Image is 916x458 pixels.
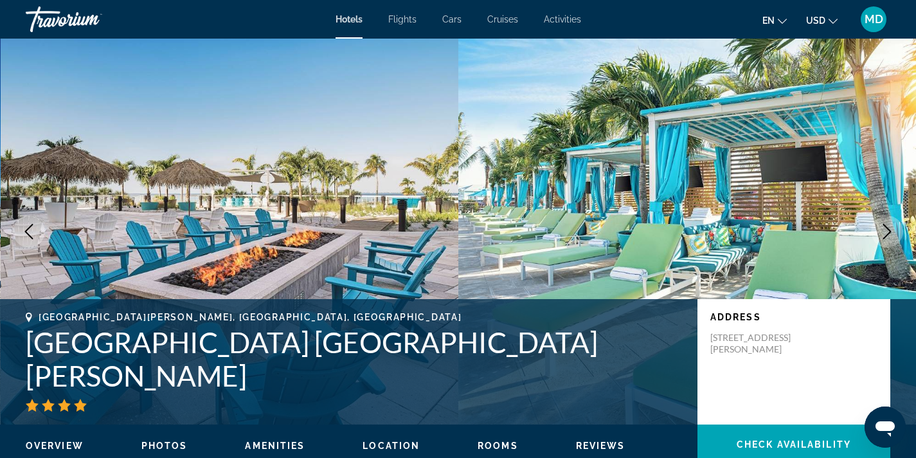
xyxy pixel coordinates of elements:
[478,441,518,451] span: Rooms
[865,13,883,26] span: MD
[141,441,188,451] span: Photos
[576,441,625,451] span: Reviews
[26,440,84,452] button: Overview
[737,439,851,450] span: Check Availability
[363,440,420,452] button: Location
[388,14,417,24] a: Flights
[865,407,906,448] iframe: Button to launch messaging window
[576,440,625,452] button: Reviews
[245,440,305,452] button: Amenities
[806,11,838,30] button: Change currency
[762,15,775,26] span: en
[871,215,903,248] button: Next image
[487,14,518,24] a: Cruises
[806,15,825,26] span: USD
[26,3,154,36] a: Travorium
[857,6,890,33] button: User Menu
[13,215,45,248] button: Previous image
[710,312,877,322] p: Address
[26,441,84,451] span: Overview
[26,325,685,392] h1: [GEOGRAPHIC_DATA] [GEOGRAPHIC_DATA][PERSON_NAME]
[478,440,518,452] button: Rooms
[363,441,420,451] span: Location
[336,14,363,24] a: Hotels
[442,14,462,24] a: Cars
[245,441,305,451] span: Amenities
[710,332,813,355] p: [STREET_ADDRESS][PERSON_NAME]
[762,11,787,30] button: Change language
[544,14,581,24] a: Activities
[141,440,188,452] button: Photos
[39,312,462,322] span: [GEOGRAPHIC_DATA][PERSON_NAME], [GEOGRAPHIC_DATA], [GEOGRAPHIC_DATA]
